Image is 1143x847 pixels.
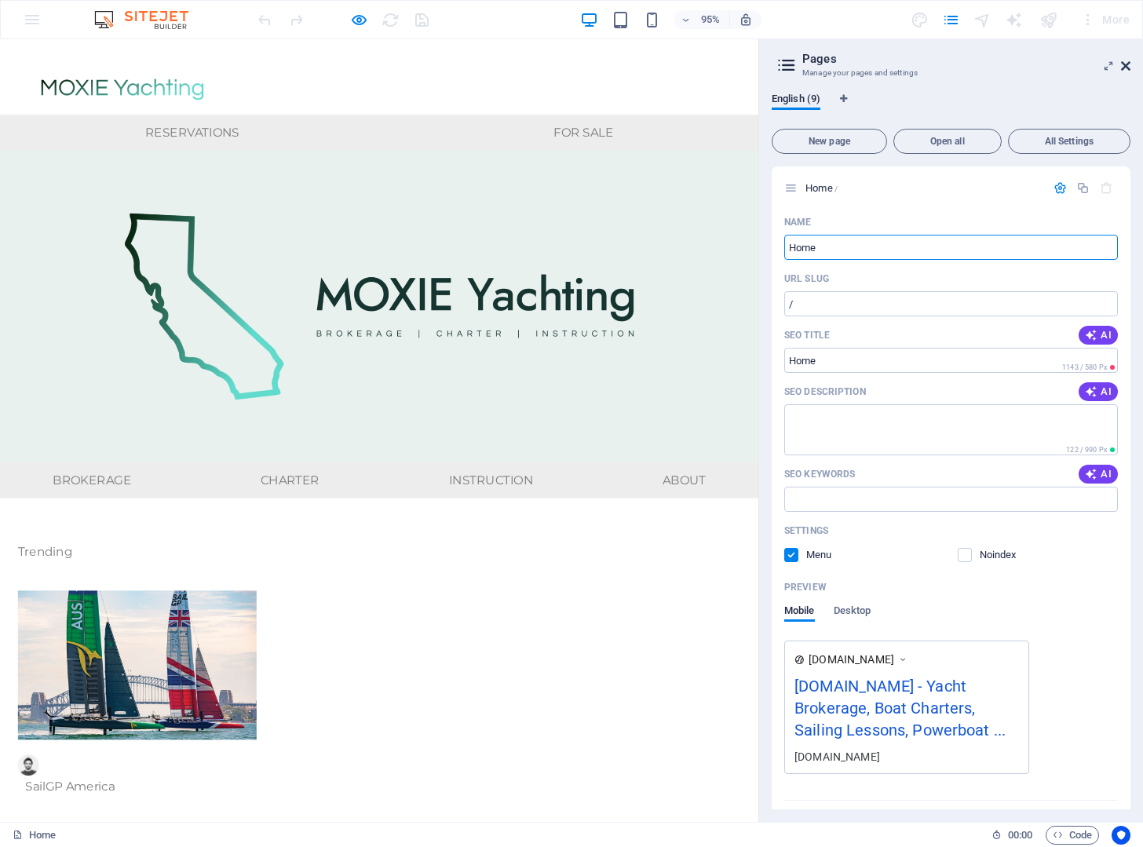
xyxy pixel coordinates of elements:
span: 00 00 [1008,826,1032,845]
div: [DOMAIN_NAME] - Yacht Brokerage, Boat Charters, Sailing Lessons, Powerboat ... [794,674,1019,749]
input: The page title in search results and browser tabs [784,348,1118,373]
a: Charter [261,445,349,483]
div: Home/ [801,183,1046,193]
p: Preview of your page in search results [784,581,827,593]
a: Click to cancel selection. Double-click to open Pages [13,826,56,845]
button: All Settings [1008,129,1130,154]
span: Calculated pixel length in search results [1063,444,1118,455]
span: 1143 / 580 Px [1062,363,1107,371]
a: About [685,445,755,483]
span: AI [1085,468,1112,480]
span: [DOMAIN_NAME] [809,652,894,667]
span: 122 / 990 Px [1066,446,1107,454]
label: The text in search results and social media [784,385,866,398]
p: SEO Keywords [784,468,855,480]
p: Instruct search engines to exclude this page from search results. [980,548,1031,562]
img: Editor Logo [90,10,208,29]
span: Desktop [834,601,871,623]
button: pages [942,10,961,29]
span: Code [1053,826,1092,845]
a: Instruction [460,445,574,483]
button: Usercentrics [1112,826,1130,845]
span: Mobile [784,601,815,623]
button: 95% [674,10,730,29]
p: SEO Title [784,329,830,341]
div: Language Tabs [772,93,1130,122]
p: Name [784,216,811,228]
button: New page [772,129,887,154]
span: All Settings [1015,137,1123,146]
button: AI [1079,465,1118,484]
a: Reservations [141,79,265,117]
a: Brokerage [43,445,151,483]
div: [DOMAIN_NAME] [794,748,1019,765]
i: On resize automatically adjust zoom level to fit chosen device. [739,13,753,27]
span: New page [779,137,880,146]
textarea: The text in search results and social media [784,404,1118,455]
label: Last part of the URL for this page [784,272,829,285]
p: URL SLUG [784,272,829,285]
i: Pages (Ctrl+Alt+S) [942,11,960,29]
p: SEO Description [784,385,866,398]
label: The page title in search results and browser tabs [784,329,830,341]
a: FOR SALE [570,79,658,117]
div: The startpage cannot be deleted [1100,181,1113,195]
span: English (9) [772,89,820,111]
button: Open all [893,129,1002,154]
span: : [1019,829,1021,841]
button: AI [1079,382,1118,401]
span: AI [1085,329,1112,341]
h6: Session time [991,826,1033,845]
p: Trending [19,530,780,549]
h2: Pages [802,52,1130,66]
input: Last part of the URL for this page [784,291,1118,316]
p: Settings [784,524,828,537]
span: Calculated pixel length in search results [1059,362,1118,373]
p: Define if you want this page to be shown in auto-generated navigation. [806,548,857,562]
h6: 95% [698,10,723,29]
span: Click to open page [805,182,838,194]
span: Open all [900,137,995,146]
div: Preview [784,604,871,634]
span: AI [1085,385,1112,398]
div: SailGP America [27,777,497,796]
button: AI [1079,326,1118,345]
h3: Manage your pages and settings [802,66,1099,80]
button: Code [1046,826,1099,845]
span: / [834,184,838,193]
